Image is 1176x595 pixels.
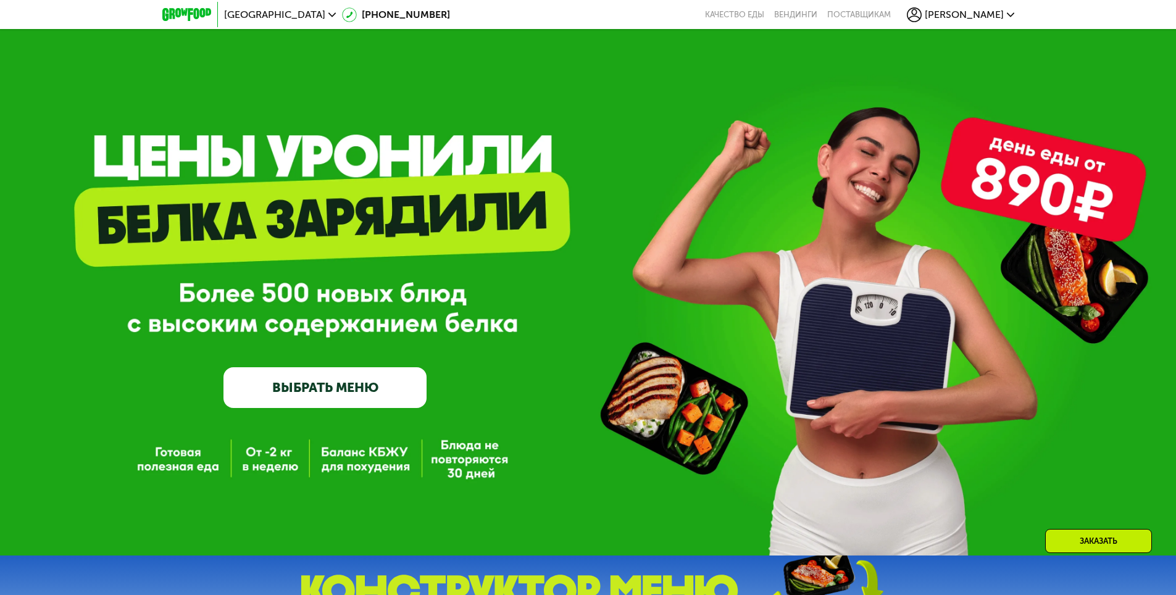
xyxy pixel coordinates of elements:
[705,10,764,20] a: Качество еды
[925,10,1004,20] span: [PERSON_NAME]
[224,10,325,20] span: [GEOGRAPHIC_DATA]
[1045,529,1152,553] div: Заказать
[774,10,817,20] a: Вендинги
[223,367,427,408] a: ВЫБРАТЬ МЕНЮ
[827,10,891,20] div: поставщикам
[342,7,450,22] a: [PHONE_NUMBER]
